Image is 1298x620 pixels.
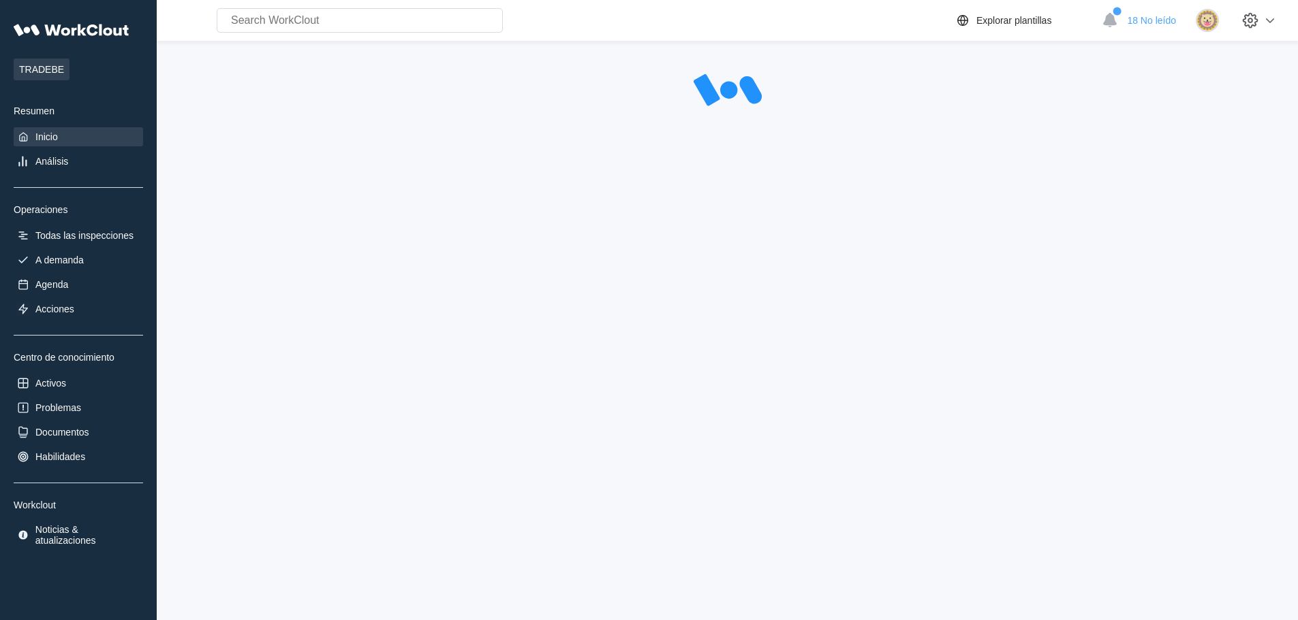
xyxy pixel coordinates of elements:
[14,226,143,245] a: Todas las inspecciones
[14,447,143,466] a: Habilidades
[955,12,1096,29] a: Explorar plantillas
[35,524,140,546] div: Noticias & atualizaciones
[35,131,58,142] div: Inicio
[14,105,143,116] div: Resumen
[35,402,81,413] div: Problemas
[14,423,143,442] a: Documentos
[14,204,143,215] div: Operaciones
[14,374,143,393] a: Activos
[35,427,89,438] div: Documentos
[35,156,68,167] div: Análisis
[14,352,143,363] div: Centro de conocimiento
[1196,9,1219,32] img: lion.png
[14,398,143,417] a: Problemas
[14,299,143,319] a: Acciones
[35,255,84,265] div: A demanda
[14,500,143,510] div: Workclout
[35,451,85,462] div: Habilidades
[35,304,74,314] div: Acciones
[14,59,69,80] span: TRADEBE
[14,250,143,270] a: A demanda
[35,279,68,290] div: Agenda
[976,15,1052,26] div: Explorar plantillas
[1127,15,1176,26] span: 18 No leído
[35,378,66,389] div: Activos
[14,152,143,171] a: Análisis
[14,275,143,294] a: Agenda
[35,230,134,241] div: Todas las inspecciones
[217,8,503,33] input: Search WorkClout
[14,521,143,549] a: Noticias & atualizaciones
[14,127,143,146] a: Inicio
